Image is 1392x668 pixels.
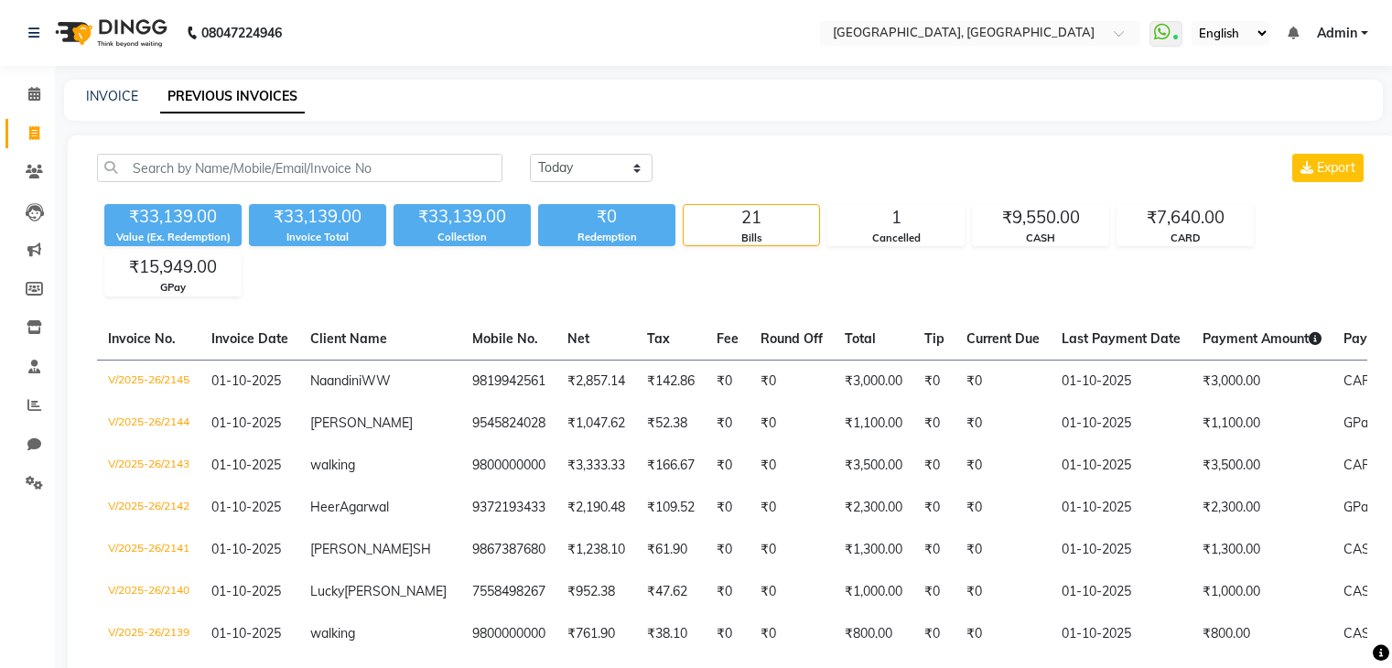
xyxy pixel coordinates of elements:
span: CARD [1343,372,1380,389]
td: ₹3,500.00 [1192,445,1333,487]
span: Current Due [966,330,1040,347]
td: ₹166.67 [636,445,706,487]
td: ₹800.00 [834,613,913,655]
span: Tip [924,330,944,347]
td: ₹0 [750,571,834,613]
td: ₹0 [913,613,955,655]
a: INVOICE [86,88,138,104]
td: ₹0 [913,445,955,487]
div: ₹33,139.00 [394,204,531,230]
td: ₹142.86 [636,360,706,403]
td: ₹0 [955,571,1051,613]
td: ₹0 [913,571,955,613]
td: ₹800.00 [1192,613,1333,655]
span: Round Off [761,330,823,347]
td: ₹0 [913,487,955,529]
div: Cancelled [828,231,964,246]
a: PREVIOUS INVOICES [160,81,305,113]
td: ₹2,190.48 [556,487,636,529]
td: ₹0 [913,360,955,403]
td: ₹952.38 [556,571,636,613]
span: Mobile No. [472,330,538,347]
span: [PERSON_NAME] [344,583,447,599]
span: CASH [1343,541,1380,557]
span: Naandini [310,372,361,389]
td: V/2025-26/2143 [97,445,200,487]
td: 9372193433 [461,487,556,529]
span: Invoice No. [108,330,176,347]
span: 01-10-2025 [211,415,281,431]
td: 9819942561 [461,360,556,403]
td: ₹1,100.00 [1192,403,1333,445]
span: 01-10-2025 [211,499,281,515]
button: Export [1292,154,1364,182]
td: 01-10-2025 [1051,487,1192,529]
td: ₹3,333.33 [556,445,636,487]
span: walking [310,625,355,641]
td: ₹1,300.00 [834,529,913,571]
td: V/2025-26/2144 [97,403,200,445]
div: ₹9,550.00 [973,205,1108,231]
span: Heer [310,499,340,515]
div: 21 [684,205,819,231]
td: ₹0 [955,487,1051,529]
td: ₹0 [706,571,750,613]
td: ₹2,857.14 [556,360,636,403]
td: ₹1,000.00 [1192,571,1333,613]
td: ₹0 [750,529,834,571]
div: 1 [828,205,964,231]
div: ₹0 [538,204,675,230]
td: ₹0 [706,613,750,655]
td: ₹0 [706,360,750,403]
span: 01-10-2025 [211,457,281,473]
span: GPay [1343,415,1375,431]
td: ₹0 [750,445,834,487]
span: Client Name [310,330,387,347]
span: 01-10-2025 [211,583,281,599]
img: logo [47,7,172,59]
td: 9867387680 [461,529,556,571]
td: ₹0 [955,613,1051,655]
div: Invoice Total [249,230,386,245]
td: ₹109.52 [636,487,706,529]
td: ₹0 [913,529,955,571]
td: ₹1,000.00 [834,571,913,613]
span: CASH [1343,625,1380,641]
span: 01-10-2025 [211,372,281,389]
td: 01-10-2025 [1051,445,1192,487]
span: Net [567,330,589,347]
span: [PERSON_NAME] [310,541,413,557]
span: CASH [1343,583,1380,599]
td: ₹38.10 [636,613,706,655]
td: ₹1,100.00 [834,403,913,445]
td: ₹0 [706,487,750,529]
td: V/2025-26/2145 [97,360,200,403]
td: ₹0 [955,403,1051,445]
span: GPay [1343,499,1375,515]
td: ₹0 [706,403,750,445]
td: 9800000000 [461,613,556,655]
span: CARD [1343,457,1380,473]
td: 7558498267 [461,571,556,613]
td: ₹61.90 [636,529,706,571]
span: Export [1317,159,1355,176]
div: Value (Ex. Redemption) [104,230,242,245]
span: Invoice Date [211,330,288,347]
input: Search by Name/Mobile/Email/Invoice No [97,154,502,182]
div: ₹7,640.00 [1117,205,1253,231]
td: ₹0 [913,403,955,445]
td: ₹0 [750,613,834,655]
div: ₹33,139.00 [104,204,242,230]
td: ₹0 [955,445,1051,487]
span: [PERSON_NAME] [310,415,413,431]
td: V/2025-26/2139 [97,613,200,655]
span: SH [413,541,431,557]
div: Bills [684,231,819,246]
td: ₹761.90 [556,613,636,655]
td: 01-10-2025 [1051,613,1192,655]
span: 01-10-2025 [211,541,281,557]
div: GPay [105,280,241,296]
span: Admin [1317,24,1357,43]
td: ₹1,300.00 [1192,529,1333,571]
span: Last Payment Date [1062,330,1181,347]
